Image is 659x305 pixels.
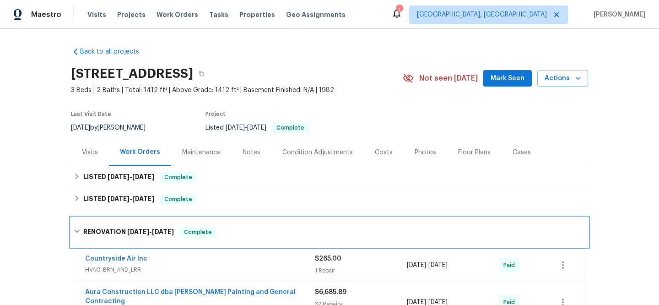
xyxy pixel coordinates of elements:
span: - [127,229,174,235]
span: Actions [545,73,581,84]
button: Actions [537,70,588,87]
span: - [108,196,154,202]
span: [PERSON_NAME] [590,10,645,19]
div: Costs [375,148,393,157]
div: Photos [415,148,436,157]
span: - [407,261,448,270]
span: Geo Assignments [286,10,346,19]
span: [DATE] [108,174,130,180]
span: Complete [180,228,216,237]
a: Aura Construction LLC dba [PERSON_NAME] Painting and General Contracting [85,289,296,305]
div: 1 Repair [315,266,407,275]
span: [DATE] [132,196,154,202]
span: Maestro [31,10,61,19]
span: [DATE] [71,125,90,131]
span: Listed [205,125,309,131]
span: Tasks [209,11,228,18]
span: [DATE] [108,196,130,202]
span: HVAC, BRN_AND_LRR [85,265,315,274]
span: $265.00 [315,256,341,262]
h2: [STREET_ADDRESS] [71,69,193,78]
div: 1 [396,5,402,15]
span: Visits [87,10,106,19]
div: RENOVATION [DATE]-[DATE]Complete [71,218,588,247]
div: Cases [513,148,531,157]
span: [DATE] [152,229,174,235]
span: [DATE] [247,125,266,131]
h6: LISTED [83,194,154,205]
span: Complete [161,195,196,204]
span: [GEOGRAPHIC_DATA], [GEOGRAPHIC_DATA] [417,10,547,19]
span: Complete [161,173,196,182]
div: Notes [243,148,260,157]
span: - [226,125,266,131]
span: Projects [117,10,146,19]
span: Mark Seen [491,73,524,84]
button: Mark Seen [483,70,532,87]
a: Countryside Air Inc [85,256,147,262]
div: LISTED [DATE]-[DATE]Complete [71,166,588,188]
span: Properties [239,10,275,19]
h6: LISTED [83,172,154,183]
div: Floor Plans [458,148,491,157]
h6: RENOVATION [83,227,174,238]
span: [DATE] [226,125,245,131]
span: Project [205,111,226,117]
div: by [PERSON_NAME] [71,122,157,133]
div: Condition Adjustments [282,148,353,157]
a: Back to all projects [71,47,159,56]
span: [DATE] [428,262,448,268]
span: Last Visit Date [71,111,111,117]
span: Not seen [DATE] [419,74,478,83]
span: Work Orders [157,10,198,19]
span: 3 Beds | 2 Baths | Total: 1412 ft² | Above Grade: 1412 ft² | Basement Finished: N/A | 1982 [71,86,403,95]
button: Copy Address [193,65,210,82]
div: Maintenance [182,148,221,157]
span: Paid [503,261,519,270]
span: Complete [273,125,308,131]
span: - [108,174,154,180]
div: Work Orders [120,147,160,157]
div: Visits [82,148,98,157]
span: [DATE] [132,174,154,180]
span: [DATE] [127,229,149,235]
div: LISTED [DATE]-[DATE]Complete [71,188,588,210]
span: $6,685.89 [315,289,346,295]
span: [DATE] [407,262,426,268]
